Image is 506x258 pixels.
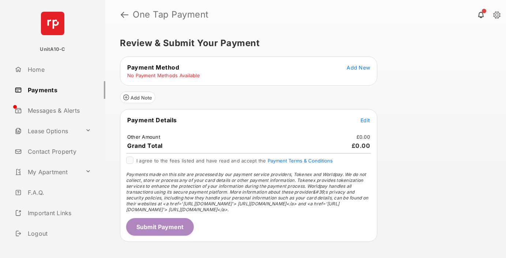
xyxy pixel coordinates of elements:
td: £0.00 [356,134,370,140]
a: Important Links [12,204,94,222]
span: £0.00 [352,142,370,149]
span: Edit [360,117,370,123]
a: Contact Property [12,143,105,160]
button: Add New [347,64,370,71]
span: Payment Method [127,64,179,71]
button: I agree to the fees listed and have read and accept the [268,158,333,164]
span: Grand Total [127,142,163,149]
strong: One Tap Payment [133,10,209,19]
button: Add Note [120,91,155,103]
span: Payments made on this site are processed by our payment service providers, Tokenex and Worldpay. ... [126,172,368,212]
img: svg+xml;base64,PHN2ZyB4bWxucz0iaHR0cDovL3d3dy53My5vcmcvMjAwMC9zdmciIHdpZHRoPSI2NCIgaGVpZ2h0PSI2NC... [41,12,64,35]
span: Payment Details [127,116,177,124]
a: Messages & Alerts [12,102,105,119]
a: Payments [12,81,105,99]
a: My Apartment [12,163,82,181]
td: Other Amount [127,134,161,140]
h5: Review & Submit Your Payment [120,39,486,48]
p: UnitA10-C [40,46,65,53]
a: Lease Options [12,122,82,140]
button: Submit Payment [126,218,194,236]
span: I agree to the fees listed and have read and accept the [136,158,333,164]
a: Logout [12,225,105,242]
a: Home [12,61,105,78]
a: F.A.Q. [12,184,105,201]
button: Edit [360,116,370,124]
td: No Payment Methods Available [127,72,200,79]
